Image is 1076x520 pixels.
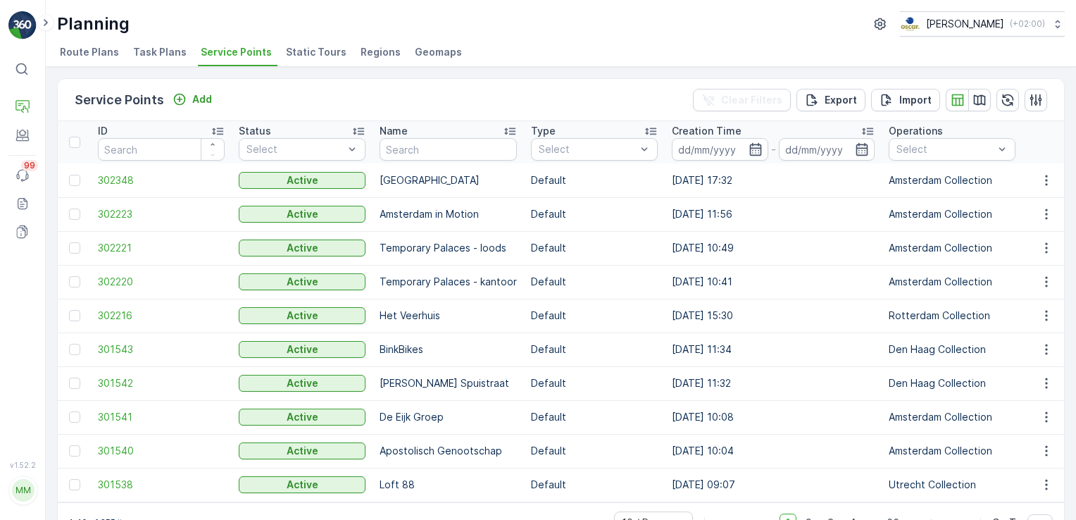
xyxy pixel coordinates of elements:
[889,444,1015,458] p: Amsterdam Collection
[889,309,1015,323] p: Rotterdam Collection
[287,376,318,390] p: Active
[672,138,768,161] input: dd/mm/yyyy
[380,478,517,492] p: Loft 88
[796,89,865,111] button: Export
[287,207,318,221] p: Active
[98,241,225,255] a: 302221
[539,142,636,156] p: Select
[69,276,80,287] div: Toggle Row Selected
[239,409,365,426] button: Active
[889,275,1015,289] p: Amsterdam Collection
[287,173,318,187] p: Active
[98,207,225,221] a: 302223
[871,89,940,111] button: Import
[361,45,401,59] span: Regions
[98,342,225,357] a: 301543
[98,376,225,390] a: 301542
[665,400,882,434] td: [DATE] 10:08
[665,333,882,366] td: [DATE] 11:34
[889,376,1015,390] p: Den Haag Collection
[889,173,1015,187] p: Amsterdam Collection
[69,310,80,321] div: Toggle Row Selected
[771,141,776,158] p: -
[69,344,80,355] div: Toggle Row Selected
[415,45,462,59] span: Geomaps
[531,241,658,255] p: Default
[287,342,318,357] p: Active
[665,231,882,265] td: [DATE] 10:49
[889,342,1015,357] p: Den Haag Collection
[665,366,882,400] td: [DATE] 11:32
[98,410,225,424] a: 301541
[239,206,365,223] button: Active
[380,376,517,390] p: [PERSON_NAME] Spuistraat
[69,175,80,186] div: Toggle Row Selected
[672,124,742,138] p: Creation Time
[287,444,318,458] p: Active
[239,307,365,324] button: Active
[531,376,658,390] p: Default
[98,444,225,458] a: 301540
[900,11,1065,37] button: [PERSON_NAME](+02:00)
[665,434,882,468] td: [DATE] 10:04
[286,45,346,59] span: Static Tours
[665,163,882,197] td: [DATE] 17:32
[239,124,271,138] p: Status
[889,241,1015,255] p: Amsterdam Collection
[98,309,225,323] a: 302216
[779,138,875,161] input: dd/mm/yyyy
[167,91,218,108] button: Add
[531,478,658,492] p: Default
[896,142,994,156] p: Select
[889,478,1015,492] p: Utrecht Collection
[380,138,517,161] input: Search
[693,89,791,111] button: Clear Filters
[889,207,1015,221] p: Amsterdam Collection
[665,468,882,502] td: [DATE] 09:07
[24,160,35,171] p: 99
[239,442,365,459] button: Active
[380,410,517,424] p: De Eijk Groep
[69,445,80,457] div: Toggle Row Selected
[69,209,80,220] div: Toggle Row Selected
[665,265,882,299] td: [DATE] 10:41
[665,197,882,231] td: [DATE] 11:56
[246,142,344,156] p: Select
[380,241,517,255] p: Temporary Palaces - loods
[287,309,318,323] p: Active
[69,479,80,490] div: Toggle Row Selected
[380,173,517,187] p: [GEOGRAPHIC_DATA]
[239,172,365,189] button: Active
[98,138,225,161] input: Search
[1010,18,1045,30] p: ( +02:00 )
[8,472,37,509] button: MM
[57,13,130,35] p: Planning
[98,124,108,138] p: ID
[531,173,658,187] p: Default
[98,275,225,289] a: 302220
[75,90,164,110] p: Service Points
[889,410,1015,424] p: Amsterdam Collection
[239,240,365,256] button: Active
[380,444,517,458] p: Apostolisch Genootschap
[8,461,37,469] span: v 1.52.2
[69,378,80,389] div: Toggle Row Selected
[531,275,658,289] p: Default
[287,478,318,492] p: Active
[926,17,1004,31] p: [PERSON_NAME]
[12,479,35,502] div: MM
[380,309,517,323] p: Het Veerhuis
[69,242,80,254] div: Toggle Row Selected
[380,342,517,357] p: BinkBikes
[201,45,272,59] span: Service Points
[98,173,225,187] span: 302348
[98,478,225,492] a: 301538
